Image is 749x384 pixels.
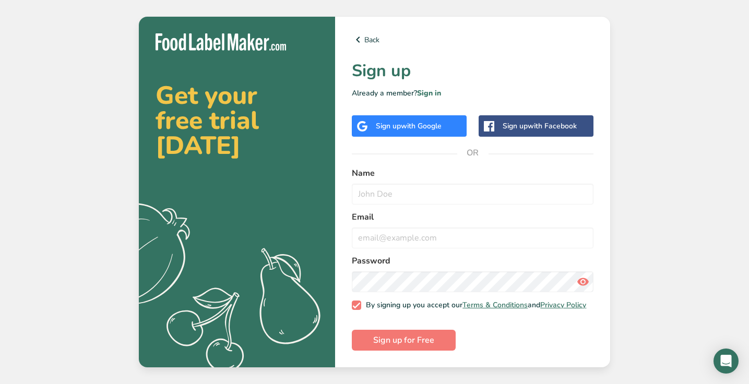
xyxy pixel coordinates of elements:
h2: Get your free trial [DATE] [156,83,318,158]
label: Name [352,167,593,179]
label: Email [352,211,593,223]
span: By signing up you accept our and [361,301,587,310]
a: Back [352,33,593,46]
input: John Doe [352,184,593,205]
p: Already a member? [352,88,593,99]
span: OR [457,137,489,169]
h1: Sign up [352,58,593,83]
span: Sign up for Free [373,334,434,346]
button: Sign up for Free [352,330,456,351]
input: email@example.com [352,227,593,248]
div: Sign up [376,121,442,131]
span: with Google [401,121,442,131]
a: Sign in [417,88,441,98]
label: Password [352,255,593,267]
span: with Facebook [528,121,577,131]
div: Sign up [503,121,577,131]
a: Terms & Conditions [462,300,528,310]
a: Privacy Policy [540,300,586,310]
img: Food Label Maker [156,33,286,51]
div: Open Intercom Messenger [714,349,739,374]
